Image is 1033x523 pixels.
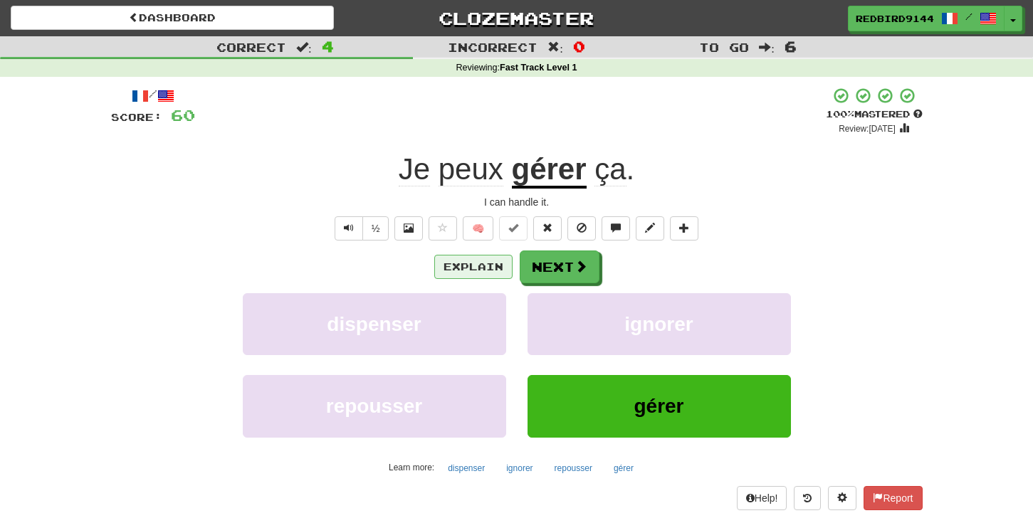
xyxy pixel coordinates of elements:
[528,375,791,437] button: gérer
[785,38,797,55] span: 6
[439,152,503,186] span: peux
[463,216,493,241] button: 🧠
[171,106,195,124] span: 60
[864,486,922,510] button: Report
[500,63,577,73] strong: Fast Track Level 1
[594,152,626,186] span: ça
[670,216,698,241] button: Add to collection (alt+a)
[533,216,562,241] button: Reset to 0% Mastered (alt+r)
[737,486,787,510] button: Help!
[636,216,664,241] button: Edit sentence (alt+d)
[335,216,363,241] button: Play sentence audio (ctl+space)
[794,486,821,510] button: Round history (alt+y)
[440,458,493,479] button: dispenser
[848,6,1005,31] a: RedBird9144 /
[512,152,587,189] u: gérer
[394,216,423,241] button: Show image (alt+x)
[332,216,389,241] div: Text-to-speech controls
[602,216,630,241] button: Discuss sentence (alt+u)
[327,313,421,335] span: dispenser
[498,458,540,479] button: ignorer
[434,255,513,279] button: Explain
[243,375,506,437] button: repousser
[547,41,563,53] span: :
[11,6,334,30] a: Dashboard
[520,250,599,283] button: Next
[448,40,538,54] span: Incorrect
[699,40,749,54] span: To go
[839,124,896,134] small: Review: [DATE]
[606,458,641,479] button: gérer
[624,313,693,335] span: ignorer
[111,87,195,105] div: /
[547,458,600,479] button: repousser
[322,38,334,55] span: 4
[567,216,596,241] button: Ignore sentence (alt+i)
[856,12,934,25] span: RedBird9144
[326,395,422,417] span: repousser
[826,108,923,121] div: Mastered
[296,41,312,53] span: :
[759,41,775,53] span: :
[389,463,434,472] small: Learn more:
[362,216,389,241] button: ½
[965,11,972,21] span: /
[399,152,430,186] span: Je
[429,216,457,241] button: Favorite sentence (alt+f)
[499,216,528,241] button: Set this sentence to 100% Mastered (alt+m)
[528,293,791,355] button: ignorer
[826,108,854,120] span: 100 %
[634,395,683,417] span: gérer
[216,40,286,54] span: Correct
[355,6,678,31] a: Clozemaster
[573,38,585,55] span: 0
[243,293,506,355] button: dispenser
[587,152,635,186] span: .
[111,195,923,209] div: I can handle it.
[111,111,162,123] span: Score:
